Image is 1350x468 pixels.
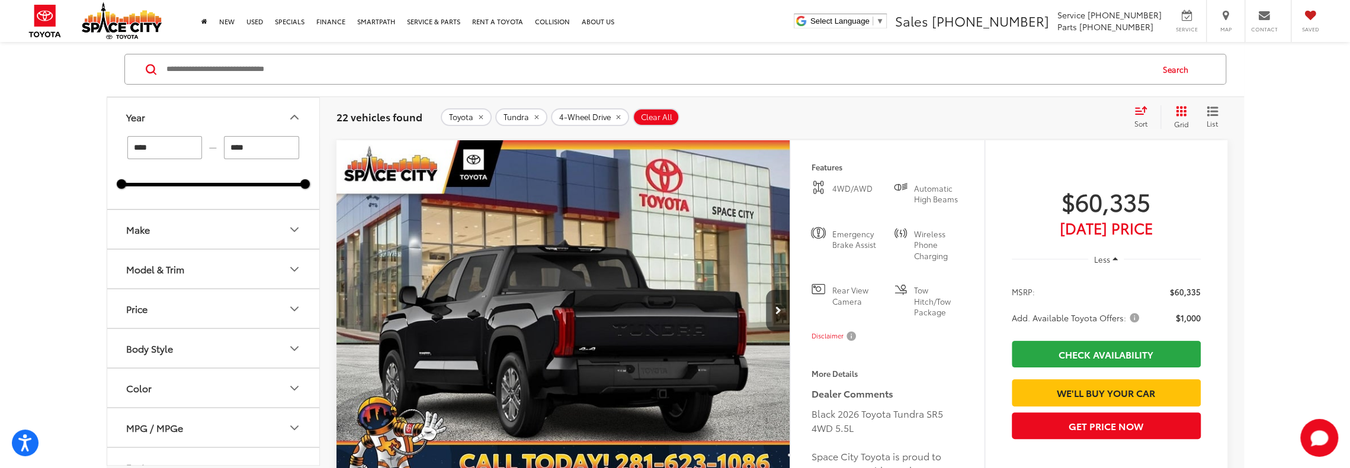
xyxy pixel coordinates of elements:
[1088,248,1124,270] button: Less
[873,17,873,25] span: ​
[1170,286,1201,298] span: $60,335
[1088,9,1162,21] span: [PHONE_NUMBER]
[1300,419,1338,457] button: Toggle Chat Window
[1012,312,1141,324] span: Add. Available Toyota Offers:
[811,369,963,377] h4: More Details
[811,324,858,348] button: Disclaimer
[126,111,145,122] div: Year
[126,343,173,354] div: Body Style
[1134,118,1147,128] span: Sort
[495,108,547,126] button: remove Tundra
[287,421,302,435] div: MPG / MPGe
[811,386,963,401] h5: Dealer Comments
[287,222,302,237] div: Make
[832,183,881,205] span: 4WD/AWD
[287,110,302,124] div: Year
[1176,312,1201,324] span: $1,000
[126,303,147,314] div: Price
[126,422,183,433] div: MPG / MPGe
[641,112,672,122] span: Clear All
[82,2,162,39] img: Space City Toyota
[914,285,964,318] span: Tow Hitch/Tow Package
[932,11,1049,30] span: [PHONE_NUMBER]
[1057,21,1077,33] span: Parts
[551,108,629,126] button: remove 4-Wheel%20Drive
[1300,419,1338,457] svg: Start Chat
[766,290,790,331] button: Next image
[107,329,320,367] button: Body StyleBody Style
[895,11,928,30] span: Sales
[449,112,473,122] span: Toyota
[206,143,220,153] span: —
[441,108,492,126] button: remove Toyota
[811,331,843,341] span: Disclaimer
[1128,105,1160,129] button: Select sort value
[107,98,320,136] button: YearYear
[1012,379,1201,406] a: We'll Buy Your Car
[127,136,203,159] input: minimum
[224,136,299,159] input: maximum
[914,228,964,262] span: Wireless Phone Charging
[165,55,1152,83] input: Search by Make, Model, or Keyword
[811,163,963,171] h4: Features
[1297,25,1323,33] span: Saved
[1213,25,1239,33] span: Map
[107,210,320,248] button: MakeMake
[1152,54,1205,84] button: Search
[1207,118,1218,128] span: List
[1012,286,1035,298] span: MSRP:
[287,381,302,395] div: Color
[1174,119,1189,129] span: Grid
[126,224,150,235] div: Make
[1057,9,1085,21] span: Service
[336,109,422,124] span: 22 vehicles found
[504,112,529,122] span: Tundra
[126,382,152,393] div: Color
[914,183,964,205] span: Automatic High Beams
[287,262,302,276] div: Model & Trim
[1173,25,1200,33] span: Service
[126,263,184,275] div: Model & Trim
[1094,254,1110,264] span: Less
[1012,412,1201,439] button: Get Price Now
[633,108,679,126] button: Clear All
[1079,21,1153,33] span: [PHONE_NUMBER]
[1012,222,1201,234] span: [DATE] Price
[1012,312,1143,324] button: Add. Available Toyota Offers:
[1198,105,1227,129] button: List View
[559,112,611,122] span: 4-Wheel Drive
[287,302,302,316] div: Price
[876,17,884,25] span: ▼
[107,369,320,407] button: ColorColor
[107,408,320,447] button: MPG / MPGeMPG / MPGe
[1160,105,1198,129] button: Grid View
[810,17,870,25] span: Select Language
[107,289,320,328] button: PricePrice
[107,250,320,288] button: Model & TrimModel & Trim
[1012,341,1201,367] a: Check Availability
[1012,186,1201,216] span: $60,335
[810,17,884,25] a: Select Language​
[832,285,881,318] span: Rear View Camera
[1251,25,1278,33] span: Contact
[832,228,881,262] span: Emergency Brake Assist
[287,341,302,356] div: Body Style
